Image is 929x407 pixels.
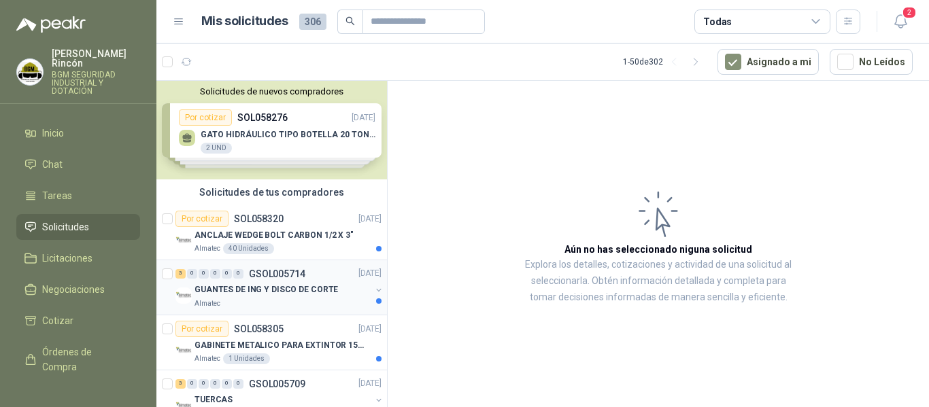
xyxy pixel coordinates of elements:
[156,205,387,260] a: Por cotizarSOL058320[DATE] Company LogoANCLAJE WEDGE BOLT CARBON 1/2 X 3"Almatec40 Unidades
[199,379,209,389] div: 0
[16,245,140,271] a: Licitaciones
[358,378,382,391] p: [DATE]
[42,313,73,328] span: Cotizar
[195,339,364,352] p: GABINETE METALICO PARA EXTINTOR 15 LB
[156,179,387,205] div: Solicitudes de tus compradores
[16,277,140,302] a: Negociaciones
[42,282,105,297] span: Negociaciones
[156,81,387,179] div: Solicitudes de nuevos compradoresPor cotizarSOL058276[DATE] GATO HIDRÁULICO TIPO BOTELLA 20 TONEL...
[187,269,197,279] div: 0
[888,10,913,34] button: 2
[524,257,793,306] p: Explora los detalles, cotizaciones y actividad de una solicitud al seleccionarla. Obtén informaci...
[16,152,140,177] a: Chat
[234,324,284,334] p: SOL058305
[564,242,752,257] h3: Aún no has seleccionado niguna solicitud
[717,49,819,75] button: Asignado a mi
[201,12,288,31] h1: Mis solicitudes
[299,14,326,30] span: 306
[175,269,186,279] div: 3
[195,394,233,407] p: TUERCAS
[195,298,220,309] p: Almatec
[42,344,127,374] span: Órdenes de Compra
[16,120,140,146] a: Inicio
[199,269,209,279] div: 0
[195,243,220,254] p: Almatec
[345,16,355,26] span: search
[175,287,192,304] img: Company Logo
[42,126,64,141] span: Inicio
[175,342,192,359] img: Company Logo
[175,211,229,227] div: Por cotizar
[42,219,89,234] span: Solicitudes
[156,315,387,370] a: Por cotizarSOL058305[DATE] Company LogoGABINETE METALICO PARA EXTINTOR 15 LBAlmatec1 Unidades
[17,59,43,85] img: Company Logo
[210,379,220,389] div: 0
[223,243,274,254] div: 40 Unidades
[703,14,732,29] div: Todas
[42,251,92,266] span: Licitaciones
[42,157,63,172] span: Chat
[210,269,220,279] div: 0
[162,86,382,96] button: Solicitudes de nuevos compradores
[249,269,305,279] p: GSOL005714
[195,284,338,297] p: GUANTES DE ING Y DISCO DE CORTE
[222,379,232,389] div: 0
[233,379,243,389] div: 0
[234,214,284,224] p: SOL058320
[42,188,72,203] span: Tareas
[358,323,382,336] p: [DATE]
[175,379,186,389] div: 3
[233,269,243,279] div: 0
[222,269,232,279] div: 0
[195,353,220,364] p: Almatec
[223,353,270,364] div: 1 Unidades
[16,214,140,240] a: Solicitudes
[902,6,917,19] span: 2
[358,268,382,281] p: [DATE]
[175,266,384,309] a: 3 0 0 0 0 0 GSOL005714[DATE] Company LogoGUANTES DE ING Y DISCO DE CORTEAlmatec
[249,379,305,389] p: GSOL005709
[623,51,707,73] div: 1 - 50 de 302
[16,308,140,334] a: Cotizar
[175,321,229,337] div: Por cotizar
[358,213,382,226] p: [DATE]
[175,232,192,249] img: Company Logo
[16,339,140,380] a: Órdenes de Compra
[52,49,140,68] p: [PERSON_NAME] Rincón
[52,71,140,95] p: BGM SEGURIDAD INDUSTRIAL Y DOTACIÓN
[195,229,354,242] p: ANCLAJE WEDGE BOLT CARBON 1/2 X 3"
[16,16,86,33] img: Logo peakr
[16,183,140,209] a: Tareas
[187,379,197,389] div: 0
[830,49,913,75] button: No Leídos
